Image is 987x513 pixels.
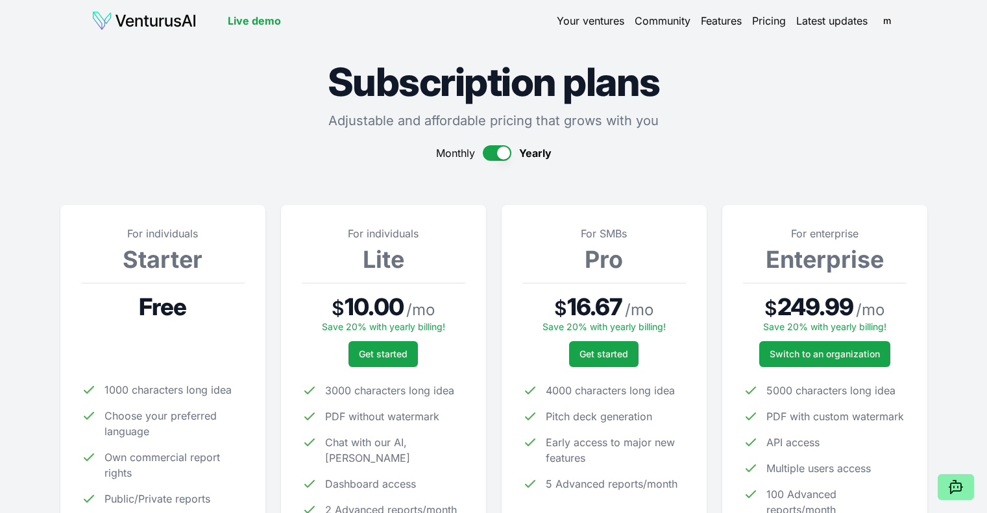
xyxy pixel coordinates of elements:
[519,145,552,161] span: Yearly
[104,449,245,481] span: Own commercial report rights
[522,226,686,241] p: For SMBs
[139,294,186,320] span: Free
[302,246,465,272] h3: Lite
[635,13,690,29] a: Community
[546,409,652,424] span: Pitch deck generation
[777,294,853,320] span: 249.99
[522,246,686,272] h3: Pro
[701,13,742,29] a: Features
[542,321,666,332] span: Save 20% with yearly billing!
[764,296,777,320] span: $
[759,341,890,367] a: Switch to an organization
[567,294,623,320] span: 16.67
[60,112,927,130] p: Adjustable and affordable pricing that grows with you
[546,435,686,466] span: Early access to major new features
[763,321,886,332] span: Save 20% with yearly billing!
[579,348,628,361] span: Get started
[743,226,907,241] p: For enterprise
[569,341,639,367] button: Get started
[325,435,465,466] span: Chat with our AI, [PERSON_NAME]
[766,460,871,476] span: Multiple users access
[546,476,677,492] span: 5 Advanced reports/month
[332,296,345,320] span: $
[877,10,897,31] span: m
[766,409,904,424] span: PDF with custom watermark
[766,383,896,398] span: 5000 characters long idea
[796,13,868,29] a: Latest updates
[325,409,439,424] span: PDF without watermark
[322,321,445,332] span: Save 20% with yearly billing!
[359,348,408,361] span: Get started
[325,476,416,492] span: Dashboard access
[406,300,435,320] span: / mo
[81,226,245,241] p: For individuals
[554,296,567,320] span: $
[104,491,210,507] span: Public/Private reports
[625,300,653,320] span: / mo
[766,435,820,450] span: API access
[546,383,675,398] span: 4000 characters long idea
[81,246,245,272] h3: Starter
[436,145,475,161] span: Monthly
[325,383,454,398] span: 3000 characters long idea
[104,382,232,398] span: 1000 characters long idea
[348,341,418,367] button: Get started
[104,408,245,439] span: Choose your preferred language
[752,13,786,29] a: Pricing
[60,62,927,101] h1: Subscription plans
[302,226,465,241] p: For individuals
[878,12,896,30] button: m
[345,294,404,320] span: 10.00
[856,300,884,320] span: / mo
[557,13,624,29] a: Your ventures
[743,246,907,272] h3: Enterprise
[228,13,281,29] a: Live demo
[91,10,197,31] img: logo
